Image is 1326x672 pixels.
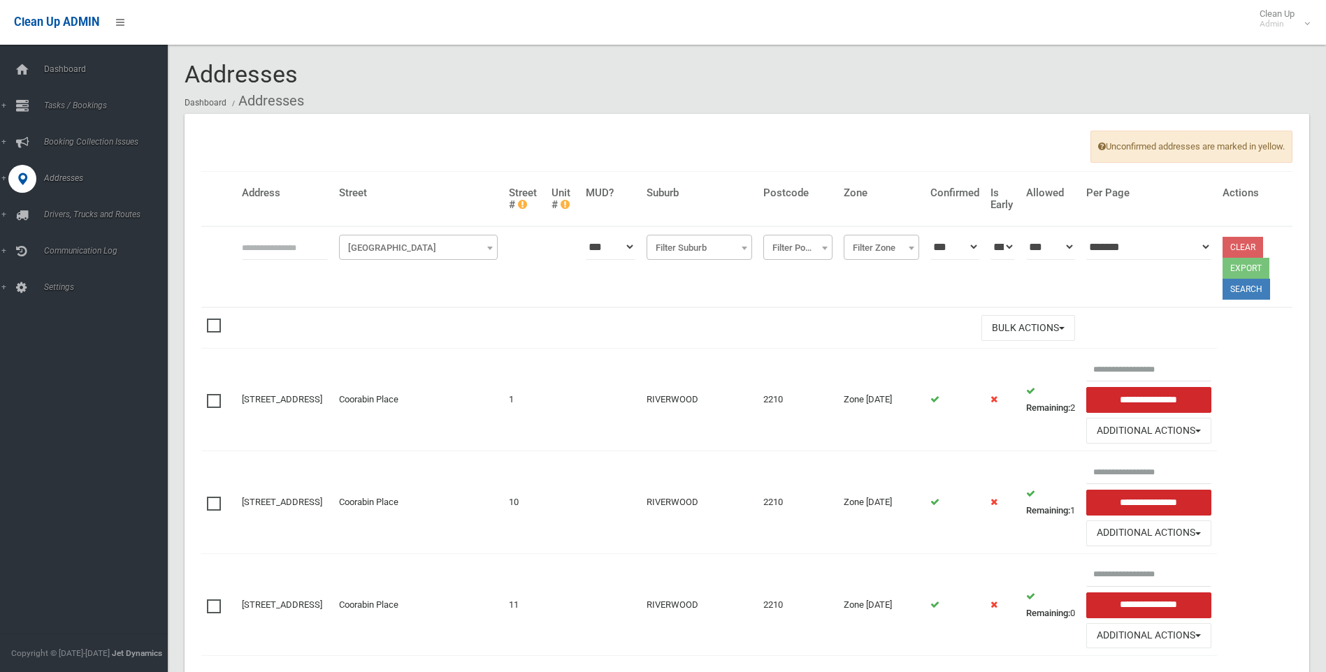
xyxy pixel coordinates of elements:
[1026,608,1070,618] strong: Remaining:
[1223,279,1270,300] button: Search
[343,238,494,258] span: Filter Street
[758,451,838,554] td: 2210
[1086,418,1211,444] button: Additional Actions
[990,187,1015,210] h4: Is Early
[1223,237,1263,258] a: Clear
[758,349,838,451] td: 2210
[40,101,178,110] span: Tasks / Bookings
[185,60,298,88] span: Addresses
[333,349,503,451] td: Coorabin Place
[40,246,178,256] span: Communication Log
[40,282,178,292] span: Settings
[1223,187,1287,199] h4: Actions
[242,187,328,199] h4: Address
[503,451,547,554] td: 10
[838,349,925,451] td: Zone [DATE]
[647,235,752,260] span: Filter Suburb
[1026,402,1070,413] strong: Remaining:
[641,451,758,554] td: RIVERWOOD
[844,187,919,199] h4: Zone
[1260,19,1295,29] small: Admin
[844,235,919,260] span: Filter Zone
[11,648,110,658] span: Copyright © [DATE]-[DATE]
[586,187,635,199] h4: MUD?
[1021,553,1081,656] td: 0
[1086,520,1211,546] button: Additional Actions
[242,394,322,404] a: [STREET_ADDRESS]
[838,451,925,554] td: Zone [DATE]
[767,238,829,258] span: Filter Postcode
[242,599,322,610] a: [STREET_ADDRESS]
[40,137,178,147] span: Booking Collection Issues
[647,187,752,199] h4: Suburb
[40,210,178,219] span: Drivers, Trucks and Routes
[14,15,99,29] span: Clean Up ADMIN
[641,349,758,451] td: RIVERWOOD
[1090,131,1292,163] span: Unconfirmed addresses are marked in yellow.
[40,64,178,74] span: Dashboard
[242,497,322,507] a: [STREET_ADDRESS]
[229,88,304,114] li: Addresses
[847,238,916,258] span: Filter Zone
[763,187,833,199] h4: Postcode
[763,235,833,260] span: Filter Postcode
[930,187,979,199] h4: Confirmed
[333,553,503,656] td: Coorabin Place
[650,238,749,258] span: Filter Suburb
[641,553,758,656] td: RIVERWOOD
[1026,187,1075,199] h4: Allowed
[1223,258,1269,279] button: Export
[339,235,498,260] span: Filter Street
[339,187,498,199] h4: Street
[1021,451,1081,554] td: 1
[1253,8,1309,29] span: Clean Up
[509,187,541,210] h4: Street #
[503,553,547,656] td: 11
[1086,187,1211,199] h4: Per Page
[981,315,1075,341] button: Bulk Actions
[333,451,503,554] td: Coorabin Place
[112,648,162,658] strong: Jet Dynamics
[1026,505,1070,516] strong: Remaining:
[185,98,226,108] a: Dashboard
[1021,349,1081,451] td: 2
[1086,623,1211,649] button: Additional Actions
[758,553,838,656] td: 2210
[552,187,575,210] h4: Unit #
[503,349,547,451] td: 1
[838,553,925,656] td: Zone [DATE]
[40,173,178,183] span: Addresses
